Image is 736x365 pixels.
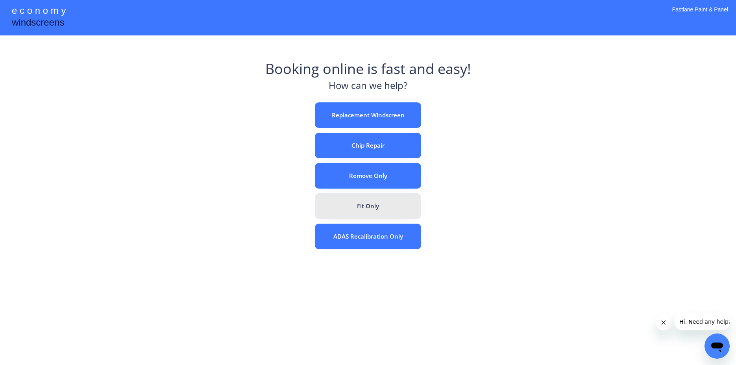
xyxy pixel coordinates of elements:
div: windscreens [12,16,64,31]
button: Replacement Windscreen [315,102,421,128]
button: Fit Only [315,193,421,219]
div: Fastlane Paint & Panel [672,6,728,24]
span: Hi. Need any help? [5,6,57,12]
button: Remove Only [315,163,421,189]
iframe: Button to launch messaging window [705,334,730,359]
button: ADAS Recalibration Only [315,224,421,249]
button: Chip Repair [315,133,421,158]
div: Booking online is fast and easy! [265,59,471,79]
iframe: Close message [656,315,671,330]
iframe: Message from company [675,313,730,330]
div: How can we help? [329,79,407,96]
div: e c o n o m y [12,4,66,19]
